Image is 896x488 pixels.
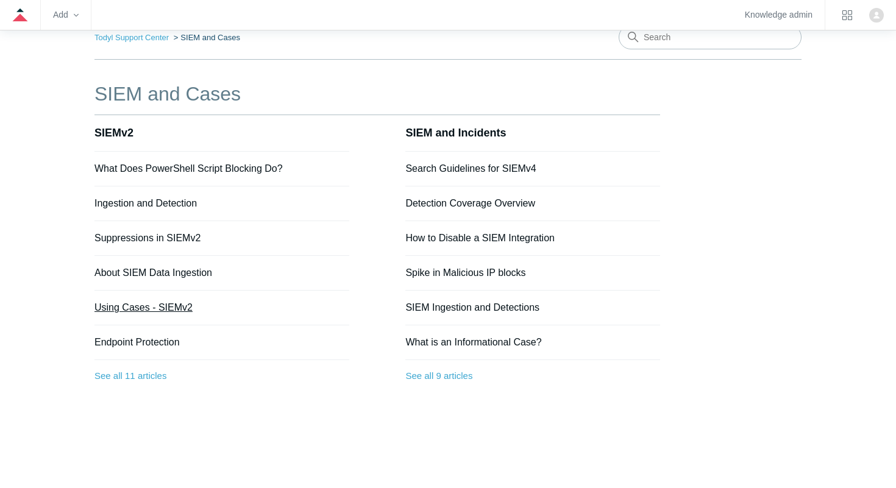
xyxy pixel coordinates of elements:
[405,360,660,392] a: See all 9 articles
[94,33,169,42] a: Todyl Support Center
[94,163,283,174] a: What Does PowerShell Script Blocking Do?
[405,302,539,313] a: SIEM Ingestion and Detections
[405,267,525,278] a: Spike in Malicious IP blocks
[171,33,240,42] li: SIEM and Cases
[94,337,180,347] a: Endpoint Protection
[405,163,536,174] a: Search Guidelines for SIEMv4
[745,12,812,18] a: Knowledge admin
[94,360,349,392] a: See all 11 articles
[405,337,541,347] a: What is an Informational Case?
[405,127,506,139] a: SIEM and Incidents
[94,127,133,139] a: SIEMv2
[94,267,212,278] a: About SIEM Data Ingestion
[94,79,660,108] h1: SIEM and Cases
[869,8,884,23] zd-hc-trigger: Click your profile icon to open the profile menu
[619,25,802,49] input: Search
[405,198,535,208] a: Detection Coverage Overview
[94,233,201,243] a: Suppressions in SIEMv2
[94,198,197,208] a: Ingestion and Detection
[94,33,171,42] li: Todyl Support Center
[53,12,79,18] zd-hc-trigger: Add
[405,233,555,243] a: How to Disable a SIEM Integration
[869,8,884,23] img: user avatar
[94,302,193,313] a: Using Cases - SIEMv2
